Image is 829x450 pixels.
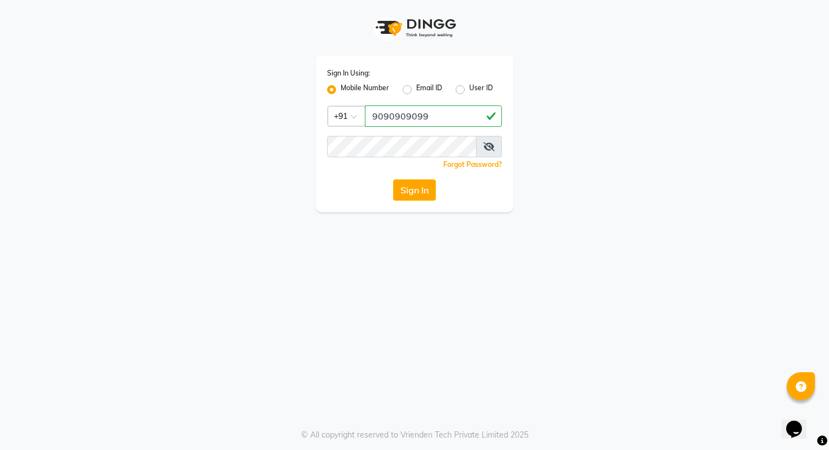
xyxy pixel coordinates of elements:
a: Forgot Password? [443,160,502,169]
label: Sign In Using: [327,68,370,78]
img: logo1.svg [369,11,460,45]
label: Email ID [416,83,442,96]
label: Mobile Number [341,83,389,96]
input: Username [327,136,477,157]
button: Sign In [393,179,436,201]
label: User ID [469,83,493,96]
input: Username [365,105,502,127]
iframe: chat widget [782,405,818,439]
